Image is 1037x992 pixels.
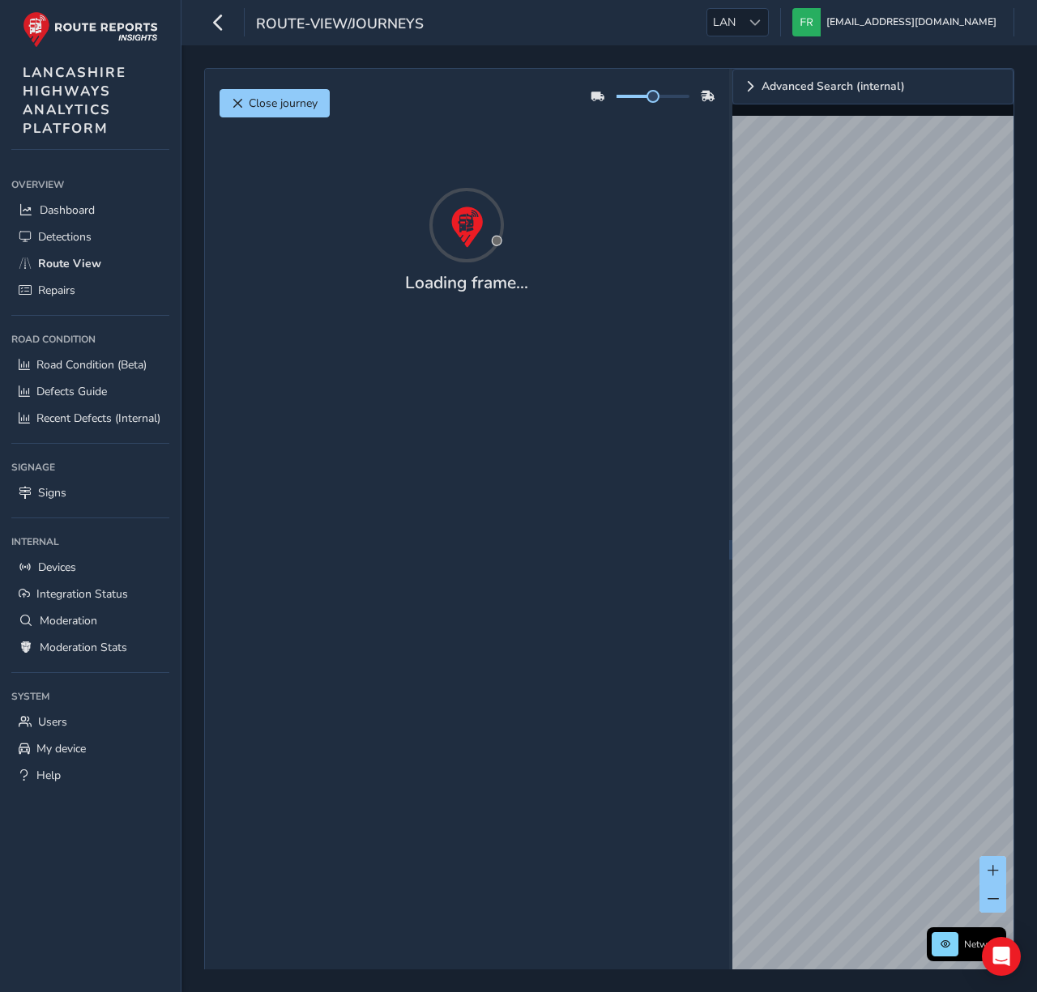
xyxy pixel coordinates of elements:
[38,229,92,245] span: Detections
[982,937,1021,976] div: Open Intercom Messenger
[792,8,821,36] img: diamond-layout
[11,224,169,250] a: Detections
[40,202,95,218] span: Dashboard
[38,560,76,575] span: Devices
[732,69,1014,104] a: Expand
[23,63,126,138] span: LANCASHIRE HIGHWAYS ANALYTICS PLATFORM
[36,768,61,783] span: Help
[38,283,75,298] span: Repairs
[40,613,97,628] span: Moderation
[11,327,169,351] div: Road Condition
[23,11,158,48] img: rr logo
[36,357,147,373] span: Road Condition (Beta)
[405,273,528,293] h4: Loading frame...
[11,684,169,709] div: System
[11,197,169,224] a: Dashboard
[36,741,86,756] span: My device
[11,554,169,581] a: Devices
[36,586,128,602] span: Integration Status
[11,351,169,378] a: Road Condition (Beta)
[11,405,169,432] a: Recent Defects (Internal)
[38,256,101,271] span: Route View
[11,455,169,479] div: Signage
[11,479,169,506] a: Signs
[11,735,169,762] a: My device
[964,938,1001,951] span: Network
[38,714,67,730] span: Users
[36,384,107,399] span: Defects Guide
[11,277,169,304] a: Repairs
[36,411,160,426] span: Recent Defects (Internal)
[11,530,169,554] div: Internal
[762,81,905,92] span: Advanced Search (internal)
[11,581,169,607] a: Integration Status
[40,640,127,655] span: Moderation Stats
[826,8,996,36] span: [EMAIL_ADDRESS][DOMAIN_NAME]
[38,485,66,500] span: Signs
[11,634,169,661] a: Moderation Stats
[792,8,1002,36] button: [EMAIL_ADDRESS][DOMAIN_NAME]
[11,709,169,735] a: Users
[256,14,424,36] span: route-view/journeys
[707,9,741,36] span: LAN
[11,607,169,634] a: Moderation
[249,96,318,111] span: Close journey
[220,89,330,117] button: Close journey
[11,378,169,405] a: Defects Guide
[11,172,169,197] div: Overview
[11,762,169,789] a: Help
[11,250,169,277] a: Route View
